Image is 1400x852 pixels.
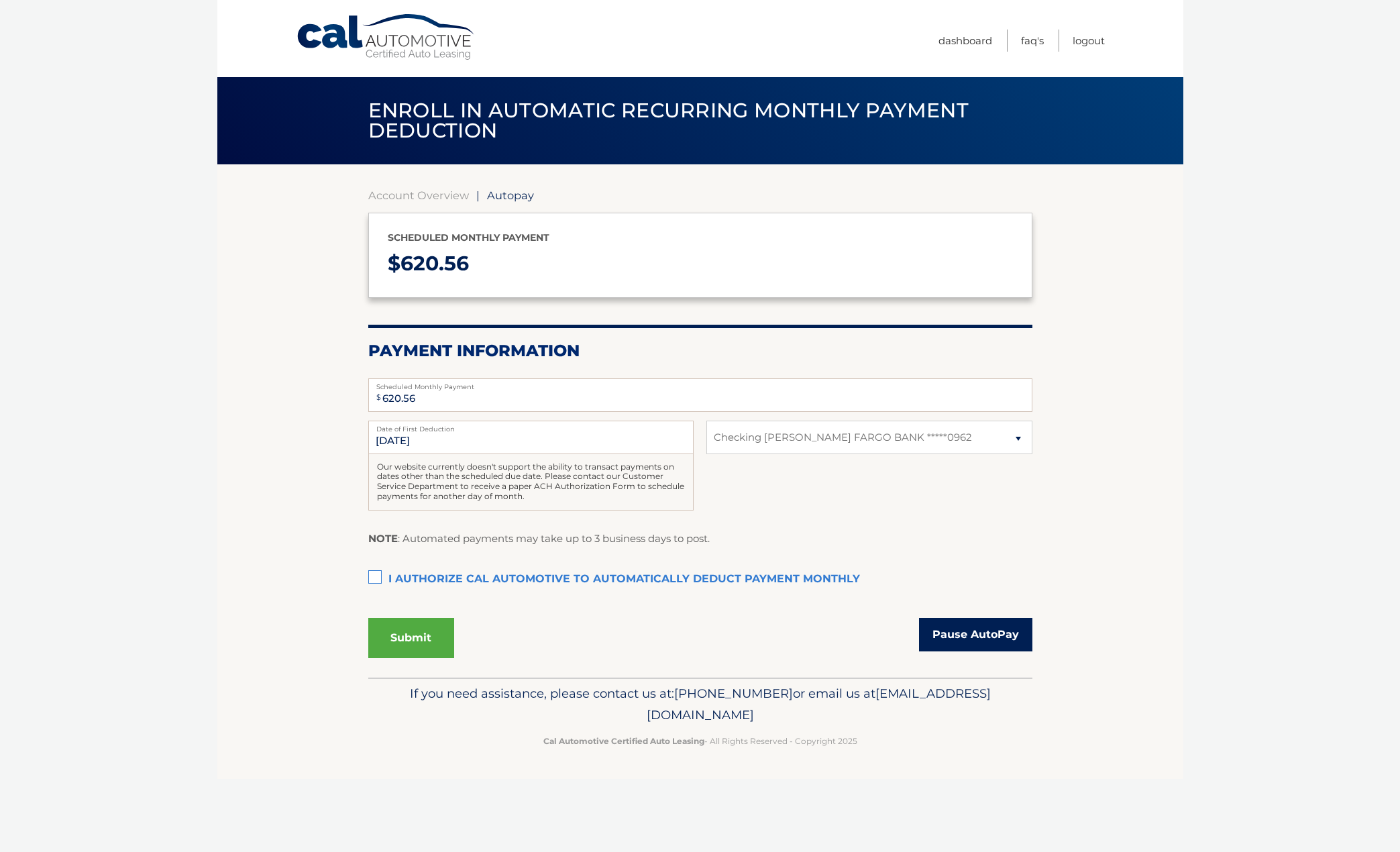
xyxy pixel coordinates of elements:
strong: Cal Automotive Certified Auto Leasing [543,736,704,746]
input: Payment Amount [368,378,1032,412]
p: $ [388,246,1013,282]
div: Our website currently doesn't support the ability to transact payments on dates other than the sc... [368,454,694,511]
label: I authorize cal automotive to automatically deduct payment monthly [368,566,1032,593]
p: Scheduled monthly payment [388,229,1013,246]
p: - All Rights Reserved - Copyright 2025 [377,734,1024,748]
span: | [476,189,480,202]
a: Cal Automotive [296,13,477,61]
h2: Payment Information [368,341,1032,361]
input: Payment Date [368,421,694,454]
span: Enroll in automatic recurring monthly payment deduction [368,98,969,143]
strong: NOTE [368,532,398,545]
p: : Automated payments may take up to 3 business days to post. [368,530,710,547]
a: Account Overview [368,189,469,202]
label: Date of First Deduction [368,421,694,431]
a: FAQ's [1021,30,1044,52]
span: [PHONE_NUMBER] [674,686,793,701]
a: Logout [1073,30,1105,52]
label: Scheduled Monthly Payment [368,378,1032,389]
span: 620.56 [400,251,469,276]
a: Pause AutoPay [919,618,1032,651]
p: If you need assistance, please contact us at: or email us at [377,683,1024,726]
span: $ [372,382,385,413]
span: Autopay [487,189,534,202]
a: Dashboard [938,30,992,52]
span: [EMAIL_ADDRESS][DOMAIN_NAME] [647,686,991,723]
button: Submit [368,618,454,658]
